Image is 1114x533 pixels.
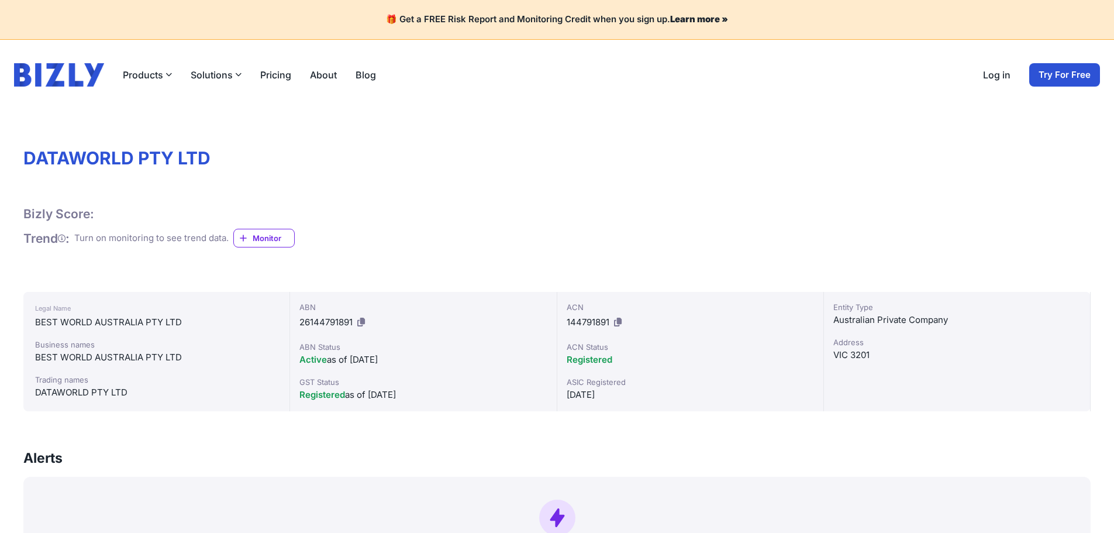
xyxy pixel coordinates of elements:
div: VIC 3201 [833,348,1081,362]
div: as of [DATE] [299,388,547,402]
a: About [310,68,337,82]
span: 144791891 [567,317,609,328]
div: GST Status [299,376,547,388]
span: Active [299,354,327,365]
div: [DATE] [567,388,814,402]
div: Turn on monitoring to see trend data. [74,232,229,245]
h1: Bizly Score: [23,206,94,222]
div: Entity Type [833,301,1081,313]
span: Registered [567,354,612,365]
a: Log in [983,68,1010,82]
a: Learn more » [670,13,728,25]
div: DATAWORLD PTY LTD [35,386,278,400]
h3: Alerts [23,449,63,467]
a: Monitor [233,229,295,247]
div: ACN [567,301,814,313]
div: Business names [35,339,278,350]
button: Products [123,68,172,82]
h1: Trend : [23,231,70,246]
div: BEST WORLD AUSTRALIA PTY LTD [35,315,278,329]
a: Try For Free [1029,63,1100,87]
div: Trading names [35,374,278,386]
span: Monitor [253,232,294,244]
div: BEST WORLD AUSTRALIA PTY LTD [35,350,278,364]
div: as of [DATE] [299,353,547,367]
h1: DATAWORLD PTY LTD [23,147,1091,169]
h4: 🎁 Get a FREE Risk Report and Monitoring Credit when you sign up. [14,14,1100,25]
div: ACN Status [567,341,814,353]
div: Legal Name [35,301,278,315]
div: ASIC Registered [567,376,814,388]
div: ABN Status [299,341,547,353]
div: Address [833,336,1081,348]
div: ABN [299,301,547,313]
button: Solutions [191,68,242,82]
span: Registered [299,389,345,400]
div: Australian Private Company [833,313,1081,327]
a: Blog [356,68,376,82]
a: Pricing [260,68,291,82]
span: 26144791891 [299,317,353,328]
